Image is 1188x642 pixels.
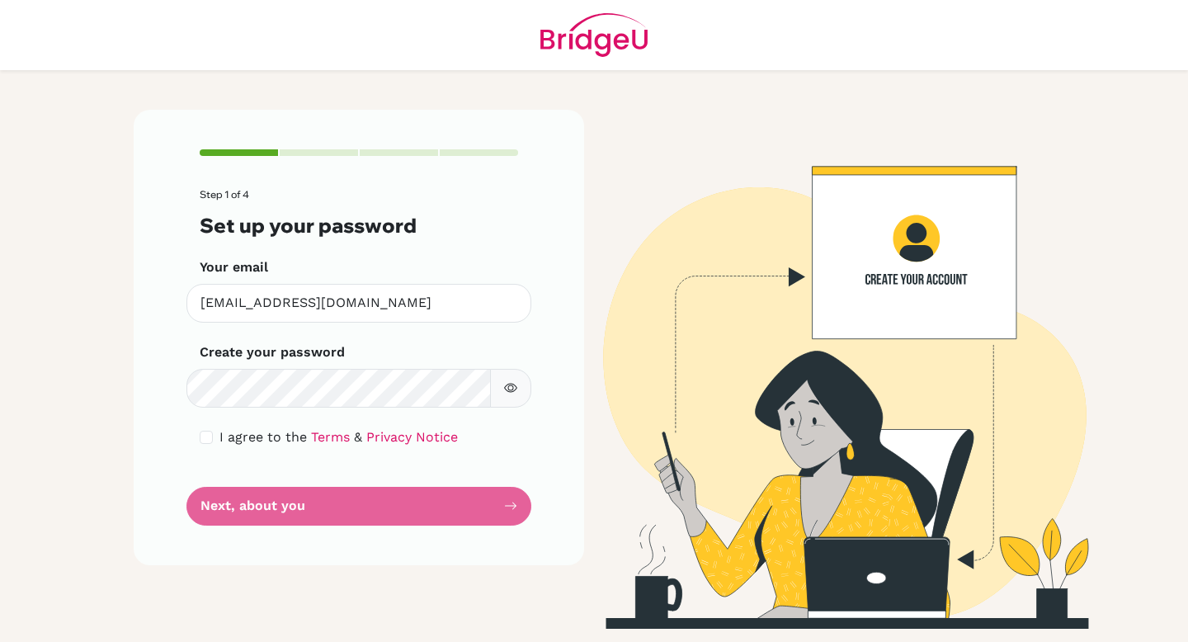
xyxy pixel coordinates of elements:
a: Privacy Notice [366,429,458,445]
span: Step 1 of 4 [200,188,249,201]
span: & [354,429,362,445]
span: I agree to the [219,429,307,445]
input: Insert your email* [186,284,531,323]
h3: Set up your password [200,214,518,238]
label: Your email [200,257,268,277]
a: Terms [311,429,350,445]
label: Create your password [200,342,345,362]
